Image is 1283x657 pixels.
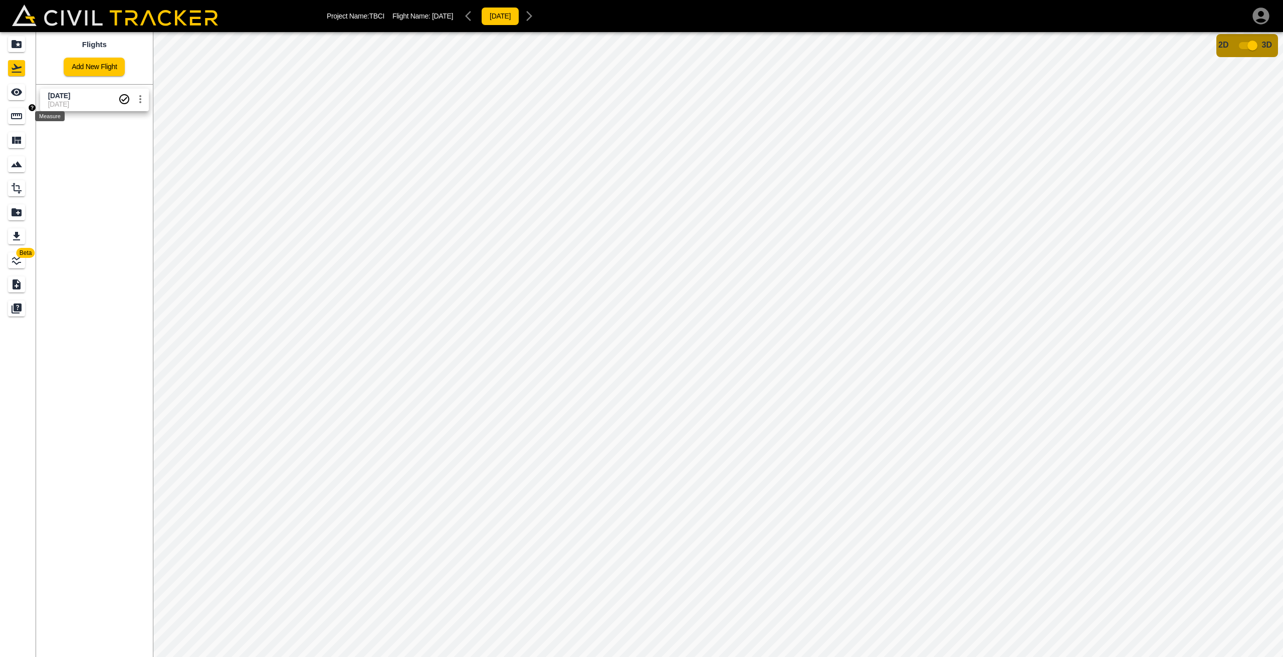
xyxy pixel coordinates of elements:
[392,12,453,20] p: Flight Name:
[35,111,65,121] div: Measure
[1218,41,1228,49] span: 2D
[327,12,384,20] p: Project Name: TBCI
[1262,41,1272,49] span: 3D
[432,12,453,20] span: [DATE]
[12,5,218,26] img: Civil Tracker
[481,7,519,26] button: [DATE]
